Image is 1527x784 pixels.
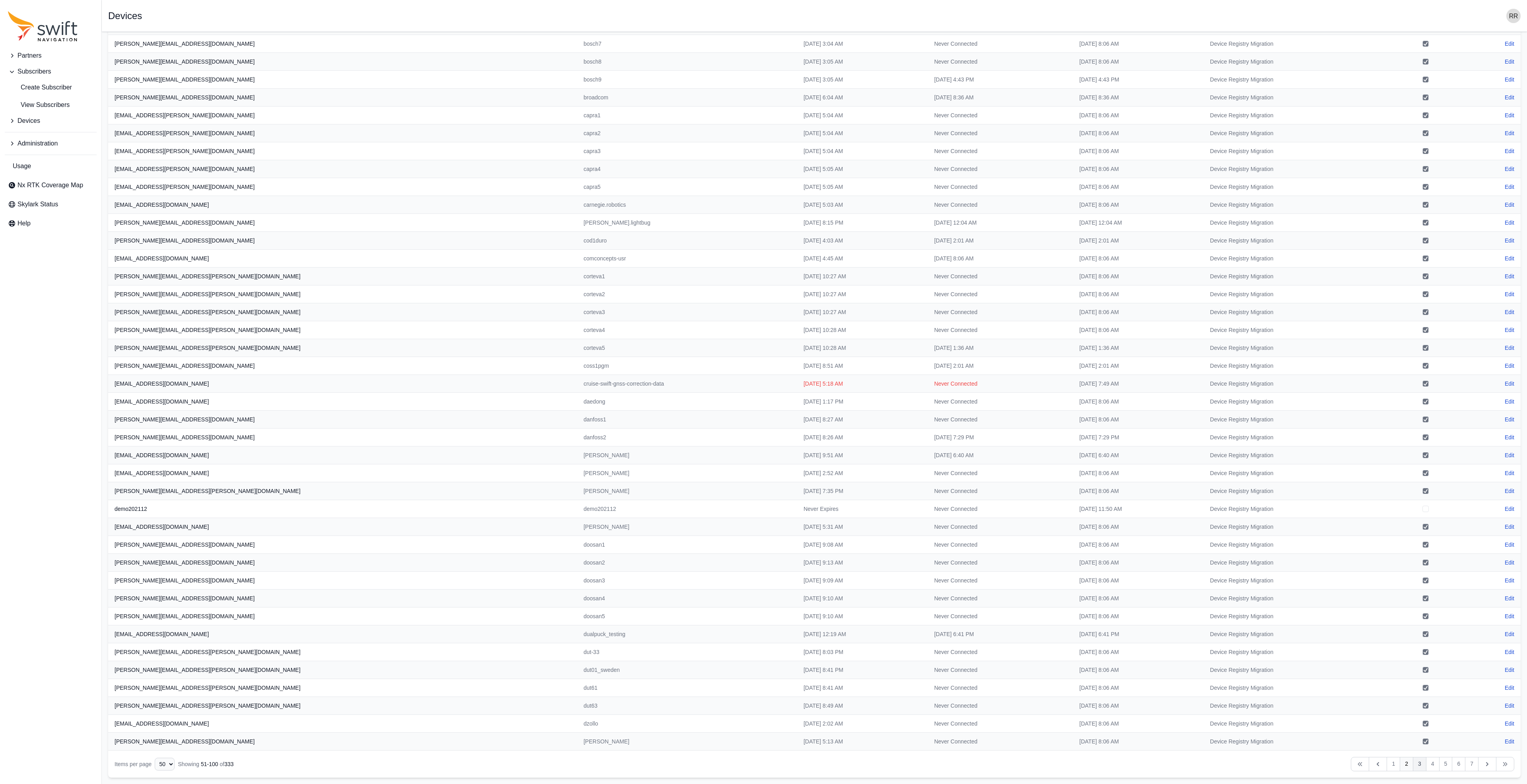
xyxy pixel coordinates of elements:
[5,113,97,129] button: Devices
[1505,129,1514,137] a: Edit
[1073,661,1203,679] td: [DATE] 8:06 AM
[1204,321,1383,339] td: Device Registry Migration
[577,357,797,375] td: coss1pgm
[1204,643,1383,661] td: Device Registry Migration
[1204,196,1383,214] td: Device Registry Migration
[1505,308,1514,316] a: Edit
[1505,398,1514,406] a: Edit
[577,500,797,518] td: demo202112
[577,285,797,303] td: corteva2
[1505,433,1514,441] a: Edit
[1452,757,1465,771] a: 6
[1505,737,1514,745] a: Edit
[108,89,577,107] th: [PERSON_NAME][EMAIL_ADDRESS][DOMAIN_NAME]
[1505,594,1514,602] a: Edit
[1073,518,1203,536] td: [DATE] 8:06 AM
[928,393,1073,411] td: Never Connected
[577,464,797,482] td: [PERSON_NAME]
[13,161,31,171] span: Usage
[5,196,97,212] a: Skylark Status
[797,303,928,321] td: [DATE] 10:27 AM
[1204,107,1383,124] td: Device Registry Migration
[1505,147,1514,155] a: Edit
[577,250,797,268] td: comconcepts-usr
[577,303,797,321] td: corteva3
[577,89,797,107] td: broadcom
[577,268,797,285] td: corteva1
[1073,285,1203,303] td: [DATE] 8:06 AM
[108,107,577,124] th: [EMAIL_ADDRESS][PERSON_NAME][DOMAIN_NAME]
[1204,250,1383,268] td: Device Registry Migration
[108,625,577,643] th: [EMAIL_ADDRESS][DOMAIN_NAME]
[1073,107,1203,124] td: [DATE] 8:06 AM
[1073,53,1203,71] td: [DATE] 8:06 AM
[797,214,928,232] td: [DATE] 8:15 PM
[108,554,577,572] th: [PERSON_NAME][EMAIL_ADDRESS][DOMAIN_NAME]
[108,11,142,21] h1: Devices
[1505,219,1514,227] a: Edit
[928,661,1073,679] td: Never Connected
[1204,482,1383,500] td: Device Registry Migration
[17,219,31,228] span: Help
[1204,142,1383,160] td: Device Registry Migration
[1505,201,1514,209] a: Edit
[797,661,928,679] td: [DATE] 8:41 PM
[1505,362,1514,370] a: Edit
[577,53,797,71] td: bosch8
[1204,53,1383,71] td: Device Registry Migration
[797,697,928,715] td: [DATE] 8:49 AM
[1073,321,1203,339] td: [DATE] 8:06 AM
[1204,446,1383,464] td: Device Registry Migration
[577,142,797,160] td: capra3
[1073,250,1203,268] td: [DATE] 8:06 AM
[1506,9,1521,23] img: user photo
[1505,183,1514,191] a: Edit
[1505,272,1514,280] a: Edit
[797,89,928,107] td: [DATE] 6:04 AM
[1204,607,1383,625] td: Device Registry Migration
[797,357,928,375] td: [DATE] 8:51 AM
[797,554,928,572] td: [DATE] 9:13 AM
[1505,666,1514,674] a: Edit
[797,482,928,500] td: [DATE] 7:35 PM
[1505,720,1514,728] a: Edit
[1505,523,1514,531] a: Edit
[797,607,928,625] td: [DATE] 9:10 AM
[577,446,797,464] td: [PERSON_NAME]
[108,71,577,89] th: [PERSON_NAME][EMAIL_ADDRESS][DOMAIN_NAME]
[1204,536,1383,554] td: Device Registry Migration
[1204,661,1383,679] td: Device Registry Migration
[1505,254,1514,262] a: Edit
[108,464,577,482] th: [EMAIL_ADDRESS][DOMAIN_NAME]
[1073,625,1203,643] td: [DATE] 6:41 PM
[928,178,1073,196] td: Never Connected
[928,518,1073,536] td: Never Connected
[577,196,797,214] td: carnegie.robotics
[928,429,1073,446] td: [DATE] 7:29 PM
[1073,339,1203,357] td: [DATE] 1:36 AM
[577,160,797,178] td: capra4
[577,679,797,697] td: dut61
[797,107,928,124] td: [DATE] 5:04 AM
[928,482,1073,500] td: Never Connected
[108,232,577,250] th: [PERSON_NAME][EMAIL_ADDRESS][DOMAIN_NAME]
[928,35,1073,53] td: Never Connected
[1073,178,1203,196] td: [DATE] 8:06 AM
[5,158,97,174] a: Usage
[797,625,928,643] td: [DATE] 12:19 AM
[108,53,577,71] th: [PERSON_NAME][EMAIL_ADDRESS][DOMAIN_NAME]
[1204,178,1383,196] td: Device Registry Migration
[1426,757,1440,771] a: 4
[108,446,577,464] th: [EMAIL_ADDRESS][DOMAIN_NAME]
[1073,679,1203,697] td: [DATE] 8:06 AM
[577,625,797,643] td: dualpuck_testing
[577,124,797,142] td: capra2
[577,661,797,679] td: dut01_sweden
[577,715,797,733] td: dzollo
[928,572,1073,590] td: Never Connected
[1073,268,1203,285] td: [DATE] 8:06 AM
[797,464,928,482] td: [DATE] 2:52 AM
[1204,518,1383,536] td: Device Registry Migration
[577,429,797,446] td: danfoss2
[1073,464,1203,482] td: [DATE] 8:06 AM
